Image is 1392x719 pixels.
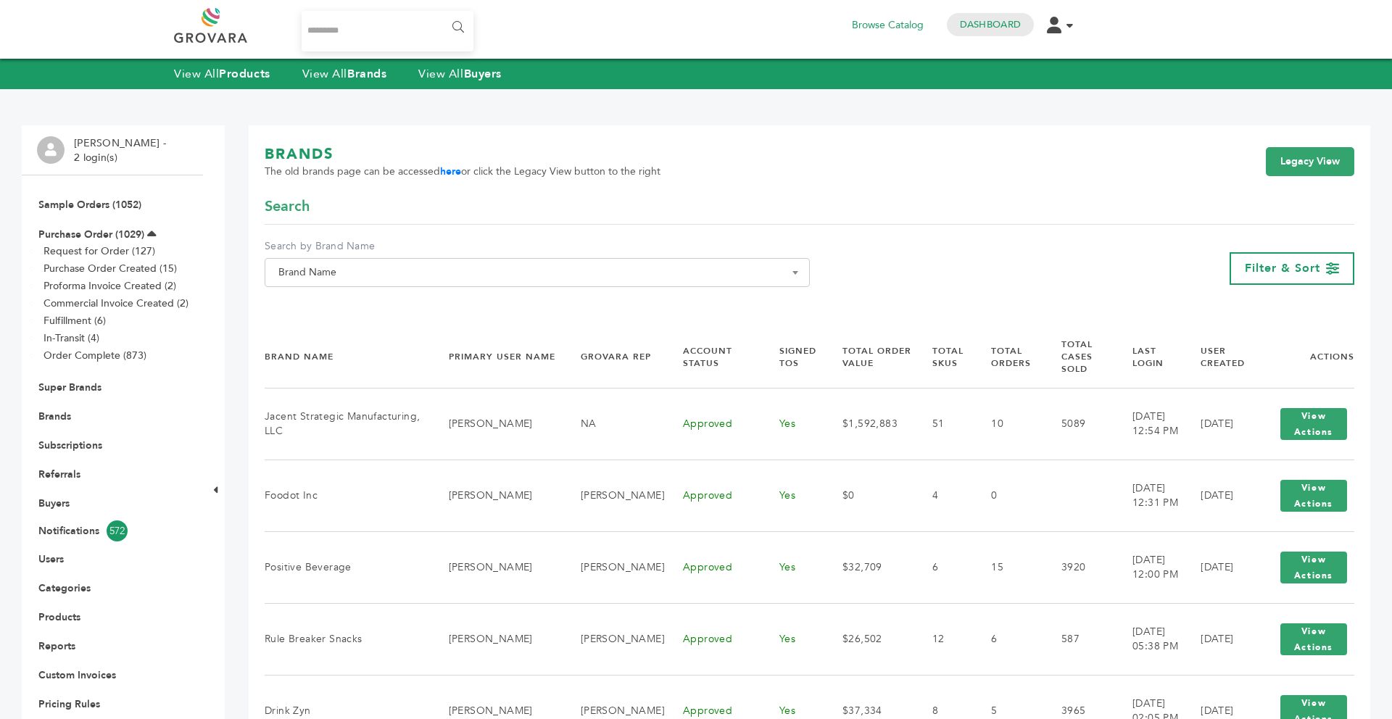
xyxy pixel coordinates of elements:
[973,603,1043,675] td: 6
[431,460,563,531] td: [PERSON_NAME]
[273,262,802,283] span: Brand Name
[38,467,80,481] a: Referrals
[38,581,91,595] a: Categories
[265,531,431,603] td: Positive Beverage
[665,531,761,603] td: Approved
[563,603,665,675] td: [PERSON_NAME]
[761,531,824,603] td: Yes
[302,11,473,51] input: Search...
[302,66,387,82] a: View AllBrands
[973,531,1043,603] td: 15
[973,388,1043,460] td: 10
[265,460,431,531] td: Foodot Inc
[665,326,761,388] th: Account Status
[43,262,177,275] a: Purchase Order Created (15)
[1182,326,1255,388] th: User Created
[418,66,502,82] a: View AllBuyers
[431,531,563,603] td: [PERSON_NAME]
[1182,531,1255,603] td: [DATE]
[431,603,563,675] td: [PERSON_NAME]
[960,18,1021,31] a: Dashboard
[38,496,70,510] a: Buyers
[824,603,914,675] td: $26,502
[1114,460,1182,531] td: [DATE] 12:31 PM
[914,326,974,388] th: Total SKUs
[824,531,914,603] td: $32,709
[973,326,1043,388] th: Total Orders
[914,531,974,603] td: 6
[265,603,431,675] td: Rule Breaker Snacks
[174,66,270,82] a: View AllProducts
[1114,603,1182,675] td: [DATE] 05:38 PM
[914,603,974,675] td: 12
[1255,326,1354,388] th: Actions
[38,381,101,394] a: Super Brands
[43,349,146,362] a: Order Complete (873)
[1182,388,1255,460] td: [DATE]
[107,520,128,541] span: 572
[761,388,824,460] td: Yes
[265,196,310,217] span: Search
[43,331,99,345] a: In-Transit (4)
[38,410,71,423] a: Brands
[761,460,824,531] td: Yes
[761,603,824,675] td: Yes
[38,610,80,624] a: Products
[265,144,660,165] h1: BRANDS
[665,388,761,460] td: Approved
[38,668,116,682] a: Custom Invoices
[1245,260,1320,276] span: Filter & Sort
[38,520,186,541] a: Notifications572
[1114,326,1182,388] th: Last Login
[1280,408,1347,440] button: View Actions
[43,244,155,258] a: Request for Order (127)
[1114,388,1182,460] td: [DATE] 12:54 PM
[761,326,824,388] th: Signed TOS
[38,228,144,241] a: Purchase Order (1029)
[914,388,974,460] td: 51
[563,388,665,460] td: NA
[38,552,64,566] a: Users
[1280,552,1347,583] button: View Actions
[563,531,665,603] td: [PERSON_NAME]
[464,66,502,82] strong: Buyers
[665,603,761,675] td: Approved
[1182,460,1255,531] td: [DATE]
[1182,603,1255,675] td: [DATE]
[37,136,65,164] img: profile.png
[431,388,563,460] td: [PERSON_NAME]
[38,439,102,452] a: Subscriptions
[43,296,188,310] a: Commercial Invoice Created (2)
[440,165,461,178] a: here
[431,326,563,388] th: Primary User Name
[1043,531,1114,603] td: 3920
[265,239,810,254] label: Search by Brand Name
[1280,623,1347,655] button: View Actions
[265,258,810,287] span: Brand Name
[563,460,665,531] td: [PERSON_NAME]
[1280,480,1347,512] button: View Actions
[74,136,170,165] li: [PERSON_NAME] - 2 login(s)
[973,460,1043,531] td: 0
[914,460,974,531] td: 4
[1043,326,1114,388] th: Total Cases Sold
[38,697,100,711] a: Pricing Rules
[1043,388,1114,460] td: 5089
[665,460,761,531] td: Approved
[1114,531,1182,603] td: [DATE] 12:00 PM
[38,198,141,212] a: Sample Orders (1052)
[824,326,914,388] th: Total Order Value
[824,388,914,460] td: $1,592,883
[43,314,106,328] a: Fulfillment (6)
[38,639,75,653] a: Reports
[1266,147,1354,176] a: Legacy View
[265,165,660,179] span: The old brands page can be accessed or click the Legacy View button to the right
[43,279,176,293] a: Proforma Invoice Created (2)
[1043,603,1114,675] td: 587
[824,460,914,531] td: $0
[219,66,270,82] strong: Products
[347,66,386,82] strong: Brands
[265,326,431,388] th: Brand Name
[265,388,431,460] td: Jacent Strategic Manufacturing, LLC
[852,17,924,33] a: Browse Catalog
